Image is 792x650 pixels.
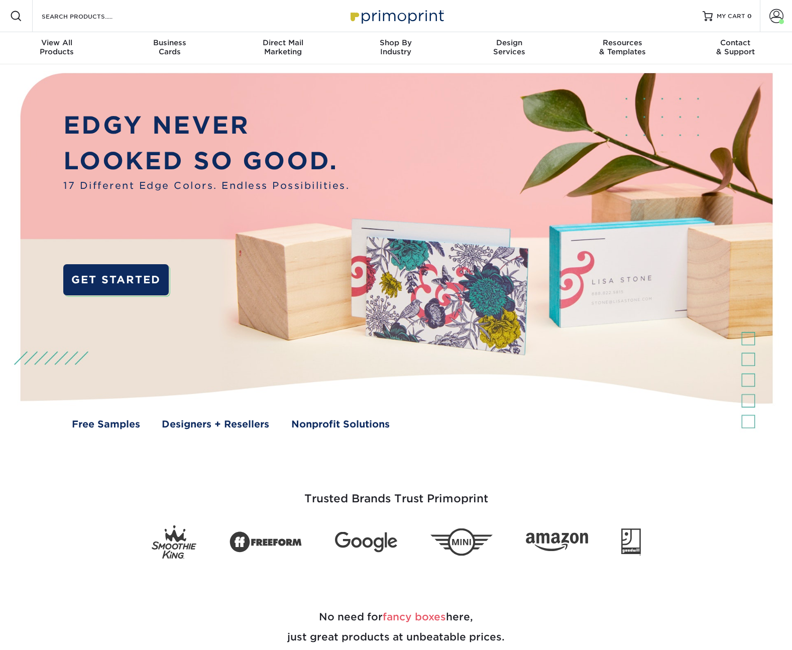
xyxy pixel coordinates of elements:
[335,531,397,552] img: Google
[679,38,792,56] div: & Support
[63,264,169,295] a: GET STARTED
[113,38,226,47] span: Business
[565,38,678,47] span: Resources
[113,32,226,64] a: BusinessCards
[227,38,340,47] span: Direct Mail
[621,528,641,556] img: Goodwill
[63,179,350,193] span: 17 Different Edge Colors. Endless Possibilities.
[747,13,752,20] span: 0
[340,38,452,47] span: Shop By
[102,468,690,517] h3: Trusted Brands Trust Primoprint
[717,12,745,21] span: MY CART
[113,38,226,56] div: Cards
[340,32,452,64] a: Shop ByIndustry
[430,528,493,556] img: Mini
[383,611,446,623] span: fancy boxes
[72,417,140,431] a: Free Samples
[63,143,350,179] p: LOOKED SO GOOD.
[291,417,390,431] a: Nonprofit Solutions
[565,32,678,64] a: Resources& Templates
[452,32,565,64] a: DesignServices
[162,417,269,431] a: Designers + Resellers
[230,526,302,558] img: Freeform
[346,5,446,27] img: Primoprint
[526,532,588,552] img: Amazon
[679,32,792,64] a: Contact& Support
[452,38,565,56] div: Services
[565,38,678,56] div: & Templates
[152,525,196,559] img: Smoothie King
[63,107,350,143] p: EDGY NEVER
[340,38,452,56] div: Industry
[227,38,340,56] div: Marketing
[452,38,565,47] span: Design
[679,38,792,47] span: Contact
[41,10,139,22] input: SEARCH PRODUCTS.....
[227,32,340,64] a: Direct MailMarketing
